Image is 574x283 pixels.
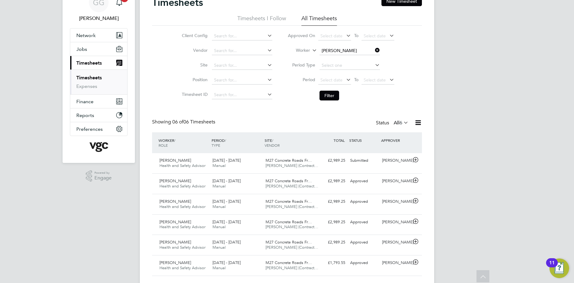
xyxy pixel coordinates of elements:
span: Health and Safety Advisor [159,224,205,229]
div: £2,989.25 [316,217,348,227]
div: £2,989.25 [316,176,348,186]
button: Network [70,28,127,42]
span: TYPE [212,143,220,148]
span: [PERSON_NAME] (Contract… [266,204,318,209]
div: WORKER [157,135,210,151]
span: TOTAL [334,138,345,143]
span: Timesheets [76,60,102,66]
span: [PERSON_NAME] (Contract… [266,265,318,270]
span: [DATE] - [DATE] [212,240,241,245]
button: Open Resource Center, 11 new notifications [549,258,569,278]
label: Timesheet ID [180,92,208,97]
span: Reports [76,112,94,118]
img: vgcgroup-logo-retina.png [90,142,108,152]
span: To [352,32,360,40]
span: Health and Safety Advisor [159,265,205,270]
button: Timesheets [70,56,127,70]
button: Preferences [70,122,127,136]
span: 6 [400,120,402,126]
div: £2,989.25 [316,197,348,207]
div: PERIOD [210,135,263,151]
span: Network [76,32,96,38]
input: Search for... [212,47,272,55]
div: Timesheets [70,70,127,94]
label: Period [288,77,315,82]
label: Worker [282,47,310,54]
span: Preferences [76,126,103,132]
span: [DATE] - [DATE] [212,219,241,225]
label: Vendor [180,47,208,53]
button: Filter [320,91,339,100]
span: Manual [212,245,226,250]
span: Select date [320,33,342,39]
span: M27 Concrete Roads Fr… [266,260,312,265]
li: All Timesheets [301,15,337,26]
span: Powered by [94,170,112,175]
span: [PERSON_NAME] [159,158,191,163]
span: Health and Safety Advisor [159,163,205,168]
label: Client Config [180,33,208,38]
div: [PERSON_NAME] [380,258,411,268]
a: Go to home page [70,142,128,152]
span: Manual [212,224,226,229]
span: Select date [364,33,386,39]
li: Timesheets I Follow [237,15,286,26]
span: [PERSON_NAME] (Contract… [266,245,318,250]
span: 06 Timesheets [172,119,215,125]
button: Jobs [70,42,127,56]
div: [PERSON_NAME] [380,197,411,207]
div: Status [376,119,410,127]
div: Submitted [348,156,380,166]
div: £2,989.25 [316,237,348,247]
input: Select one [320,61,380,70]
div: Approved [348,217,380,227]
span: [PERSON_NAME] [159,219,191,225]
div: SITE [263,135,316,151]
div: £1,793.55 [316,258,348,268]
label: All [394,120,408,126]
div: APPROVER [380,135,411,146]
div: 11 [549,263,555,271]
span: Manual [212,163,226,168]
span: [PERSON_NAME] [159,199,191,204]
span: / [174,138,175,143]
div: [PERSON_NAME] [380,217,411,227]
span: Health and Safety Advisor [159,204,205,209]
span: / [225,138,226,143]
div: Approved [348,237,380,247]
label: Position [180,77,208,82]
span: 06 of [172,119,183,125]
span: Health and Safety Advisor [159,245,205,250]
span: To [352,76,360,84]
span: Manual [212,183,226,189]
span: Gauri Gautam [70,15,128,22]
div: [PERSON_NAME] [380,156,411,166]
div: Showing [152,119,216,125]
span: [PERSON_NAME] (Contract… [266,163,318,168]
span: [DATE] - [DATE] [212,158,241,163]
span: / [272,138,273,143]
button: Finance [70,95,127,108]
span: [PERSON_NAME] [159,178,191,183]
input: Search for... [212,32,272,40]
span: [DATE] - [DATE] [212,178,241,183]
div: [PERSON_NAME] [380,237,411,247]
label: Site [180,62,208,68]
span: Manual [212,204,226,209]
span: M27 Concrete Roads Fr… [266,240,312,245]
span: Manual [212,265,226,270]
div: Approved [348,258,380,268]
div: Approved [348,197,380,207]
span: [PERSON_NAME] (Contract… [266,183,318,189]
span: ROLE [159,143,168,148]
input: Search for... [212,91,272,99]
div: Approved [348,176,380,186]
a: Powered byEngage [86,170,112,182]
span: [PERSON_NAME] [159,260,191,265]
input: Search for... [212,61,272,70]
span: Engage [94,175,112,181]
label: Approved On [288,33,315,38]
a: Timesheets [76,75,102,81]
input: Search for... [212,76,272,85]
span: Finance [76,99,94,104]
